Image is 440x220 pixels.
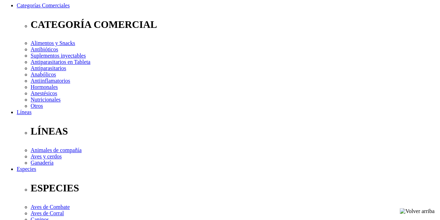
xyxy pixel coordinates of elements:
[31,46,58,52] a: Antibióticos
[17,2,70,8] a: Categorías Comerciales
[31,97,61,103] a: Nutricionales
[31,65,66,71] a: Antiparasitarios
[31,84,58,90] a: Hormonales
[31,59,90,65] a: Antiparasitarios en Tableta
[31,71,56,77] a: Anabólicos
[31,40,75,46] a: Alimentos y Snacks
[400,208,434,214] img: Volver arriba
[3,144,120,217] iframe: Brevo live chat
[31,126,437,137] p: LÍNEAS
[31,19,437,30] p: CATEGORÍA COMERCIAL
[31,182,437,194] p: ESPECIES
[31,103,43,109] a: Otros
[31,53,86,59] a: Suplementos inyectables
[17,109,32,115] a: Líneas
[31,78,70,84] a: Antiinflamatorios
[31,90,57,96] a: Anestésicos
